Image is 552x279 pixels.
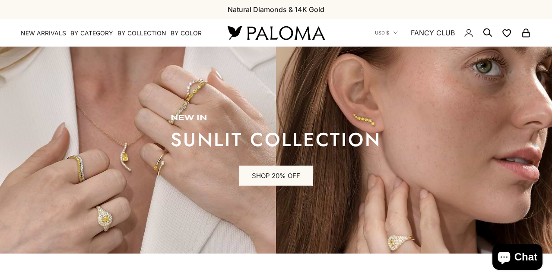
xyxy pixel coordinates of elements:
[228,4,324,15] p: Natural Diamonds & 14K Gold
[21,29,66,38] a: NEW ARRIVALS
[239,166,313,186] a: SHOP 20% OFF
[171,131,381,148] p: sunlit collection
[490,244,545,272] inbox-online-store-chat: Shopify online store chat
[171,29,202,38] summary: By Color
[375,29,389,37] span: USD $
[21,29,207,38] nav: Primary navigation
[411,27,455,38] a: FANCY CLUB
[171,114,381,122] p: new in
[375,19,531,47] nav: Secondary navigation
[375,29,398,37] button: USD $
[70,29,113,38] summary: By Category
[117,29,166,38] summary: By Collection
